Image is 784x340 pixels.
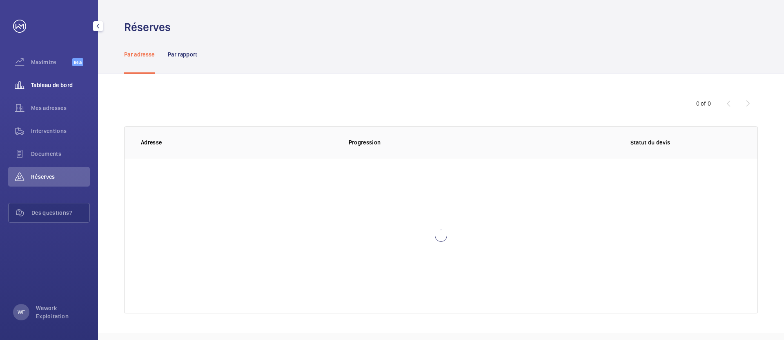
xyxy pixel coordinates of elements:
span: Réserves [31,173,90,181]
p: Statut du devis [630,138,670,146]
p: Progression [349,138,547,146]
p: WE [18,308,25,316]
span: Beta [72,58,83,66]
span: Maximize [31,58,72,66]
div: 0 of 0 [696,99,711,108]
span: Mes adresses [31,104,90,112]
span: Tableau de bord [31,81,90,89]
p: Adresse [141,138,336,146]
h1: Réserves [124,20,171,35]
span: Des questions? [31,209,89,217]
p: Par adresse [124,50,155,59]
p: Par rapport [168,50,198,59]
p: Wework Exploitation [36,304,85,320]
span: Interventions [31,127,90,135]
span: Documents [31,150,90,158]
